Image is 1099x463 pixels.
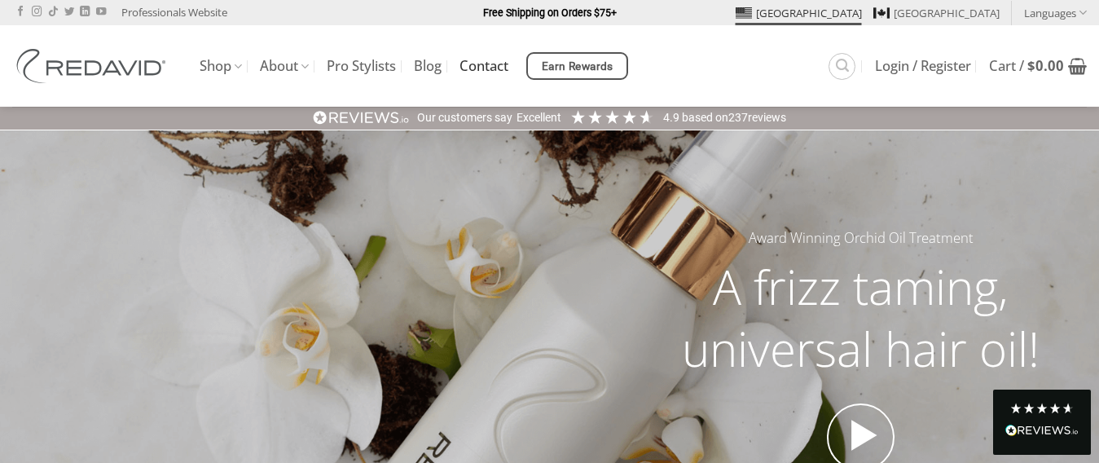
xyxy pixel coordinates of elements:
[80,7,90,18] a: Follow on LinkedIn
[569,108,655,126] div: 4.92 Stars
[32,7,42,18] a: Follow on Instagram
[993,390,1091,455] div: Read All Reviews
[313,110,409,126] img: REVIEWS.io
[96,7,106,18] a: Follow on YouTube
[873,1,1000,25] a: [GEOGRAPHIC_DATA]
[1024,1,1087,24] a: Languages
[200,51,242,82] a: Shop
[417,110,512,126] div: Our customers say
[736,1,862,25] a: [GEOGRAPHIC_DATA]
[517,110,561,126] div: Excellent
[651,227,1071,249] h5: Award Winning Orchid Oil Treatment
[260,51,309,82] a: About
[748,111,786,124] span: reviews
[12,49,175,83] img: REDAVID Salon Products | United States
[483,7,617,19] strong: Free Shipping on Orders $75+
[1027,56,1035,75] span: $
[64,7,74,18] a: Follow on Twitter
[327,51,396,81] a: Pro Stylists
[682,111,728,124] span: Based on
[663,111,682,124] span: 4.9
[989,48,1087,84] a: View cart
[542,58,613,76] span: Earn Rewards
[48,7,58,18] a: Follow on TikTok
[459,51,508,81] a: Contact
[989,60,1064,73] span: Cart /
[414,51,442,81] a: Blog
[829,53,855,80] a: Search
[728,111,748,124] span: 237
[15,7,25,18] a: Follow on Facebook
[875,60,971,73] span: Login / Register
[1005,421,1079,443] div: Read All Reviews
[875,51,971,81] a: Login / Register
[1005,425,1079,436] img: REVIEWS.io
[1027,56,1064,75] bdi: 0.00
[1009,402,1075,415] div: 4.8 Stars
[526,52,628,80] a: Earn Rewards
[651,256,1071,379] h2: A frizz taming, universal hair oil!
